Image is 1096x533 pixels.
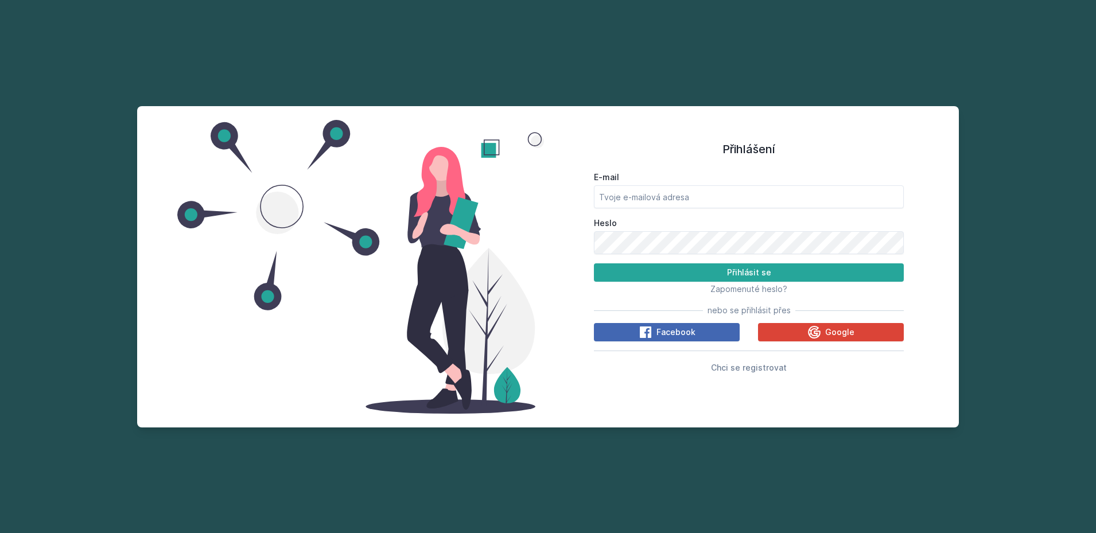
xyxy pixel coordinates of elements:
[758,323,904,341] button: Google
[711,363,787,372] span: Chci se registrovat
[825,326,854,338] span: Google
[594,263,904,282] button: Přihlásit se
[711,360,787,374] button: Chci se registrovat
[594,185,904,208] input: Tvoje e-mailová adresa
[594,217,904,229] label: Heslo
[710,284,787,294] span: Zapomenuté heslo?
[594,172,904,183] label: E-mail
[656,326,695,338] span: Facebook
[594,323,740,341] button: Facebook
[594,141,904,158] h1: Přihlášení
[708,305,791,316] span: nebo se přihlásit přes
